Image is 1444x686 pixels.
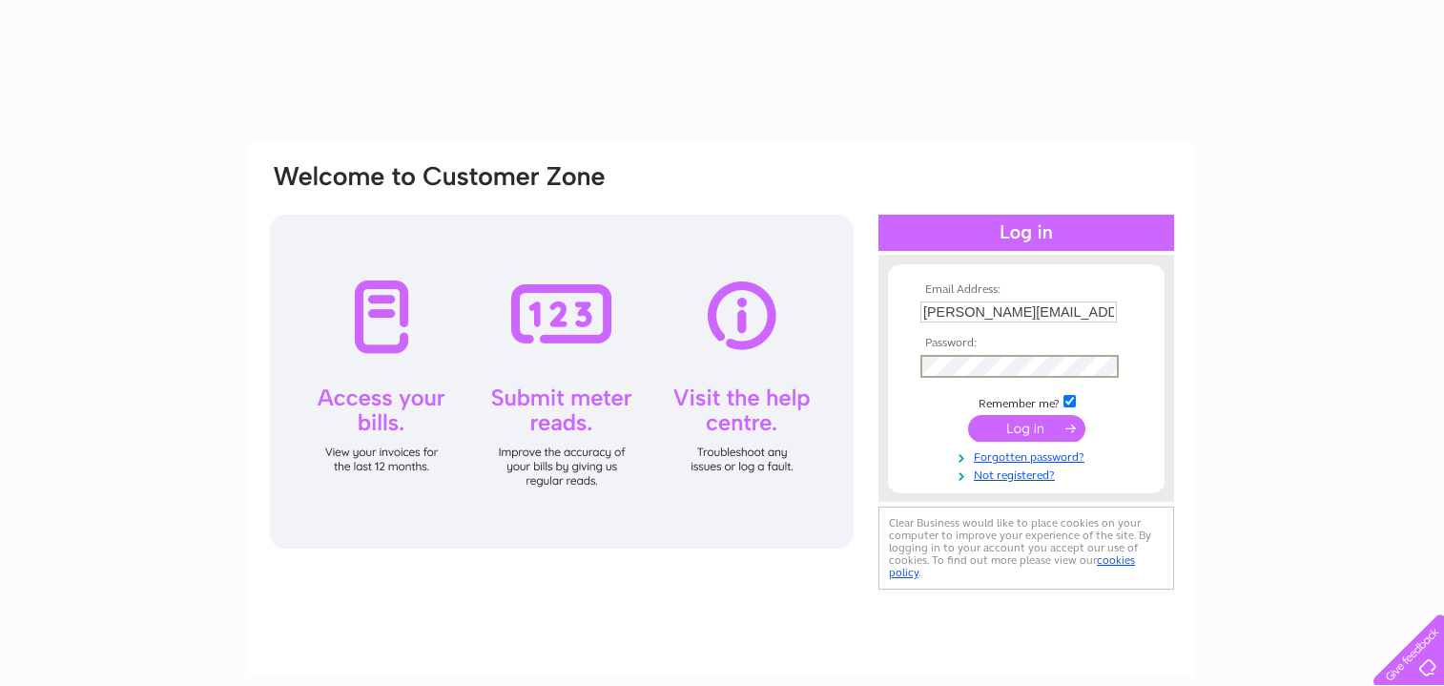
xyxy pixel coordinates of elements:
[920,447,1137,465] a: Forgotten password?
[968,415,1085,442] input: Submit
[920,465,1137,483] a: Not registered?
[916,337,1137,350] th: Password:
[889,553,1135,579] a: cookies policy
[916,392,1137,411] td: Remember me?
[916,283,1137,297] th: Email Address:
[878,507,1174,590] div: Clear Business would like to place cookies on your computer to improve your experience of the sit...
